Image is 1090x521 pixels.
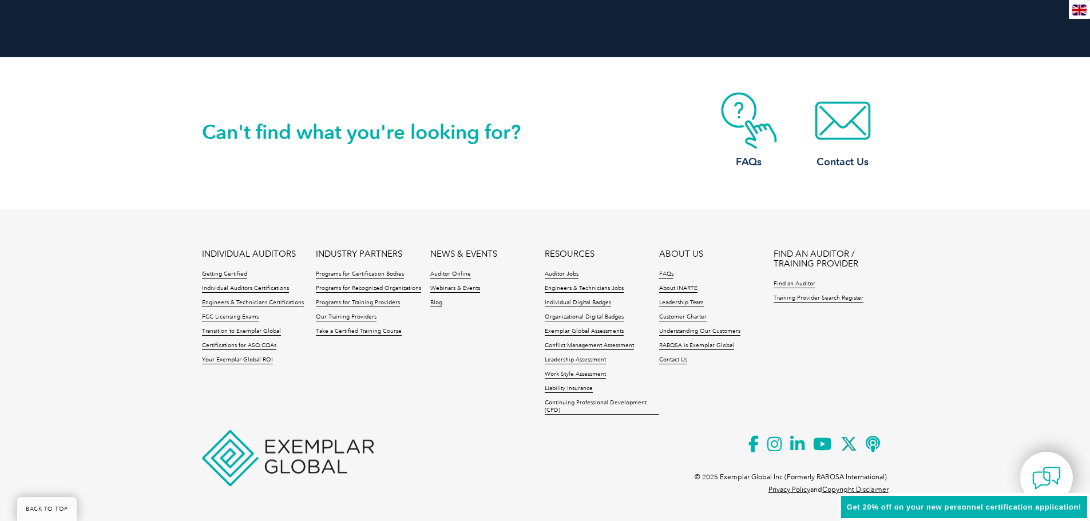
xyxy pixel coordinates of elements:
a: Our Training Providers [316,313,376,321]
img: en [1072,5,1087,15]
a: Contact Us [659,356,687,364]
a: Transition to Exemplar Global [202,328,281,336]
img: Exemplar Global [202,430,374,486]
a: Privacy Policy [768,486,810,494]
a: BACK TO TOP [17,497,77,521]
a: Your Exemplar Global ROI [202,356,273,364]
a: FAQs [703,92,795,169]
p: © 2025 Exemplar Global Inc (Formerly RABQSA International). [695,471,889,483]
a: Work Style Assessment [545,371,606,379]
a: FIND AN AUDITOR / TRAINING PROVIDER [774,249,888,269]
a: Leadership Team [659,299,704,307]
p: and [768,483,889,496]
a: Webinars & Events [430,285,480,293]
a: Programs for Recognized Organizations [316,285,421,293]
a: Programs for Certification Bodies [316,271,404,279]
a: ABOUT US [659,249,703,259]
h3: Contact Us [797,155,889,169]
a: Certifications for ASQ CQAs [202,342,276,350]
a: Individual Auditors Certifications [202,285,289,293]
a: Copyright Disclaimer [822,486,889,494]
a: Auditor Online [430,271,471,279]
img: contact-chat.png [1032,464,1061,492]
h3: FAQs [703,155,795,169]
a: RABQSA is Exemplar Global [659,342,734,350]
h2: Can't find what you're looking for? [202,123,545,141]
span: Get 20% off on your new personnel certification application! [847,503,1081,511]
a: Continuing Professional Development (CPD) [545,399,659,415]
a: Engineers & Technicians Certifications [202,299,304,307]
a: Liability Insurance [545,385,593,393]
a: Blog [430,299,442,307]
a: Find an Auditor [774,280,815,288]
a: Take a Certified Training Course [316,328,402,336]
a: Leadership Assessment [545,356,606,364]
a: INDUSTRY PARTNERS [316,249,402,259]
img: contact-email.webp [797,92,889,149]
a: Understanding Our Customers [659,328,740,336]
a: Auditor Jobs [545,271,578,279]
img: contact-faq.webp [703,92,795,149]
a: RESOURCES [545,249,594,259]
a: NEWS & EVENTS [430,249,497,259]
a: FAQs [659,271,673,279]
a: Programs for Training Providers [316,299,400,307]
a: Conflict Management Assessment [545,342,634,350]
a: Contact Us [797,92,889,169]
a: Getting Certified [202,271,247,279]
a: About iNARTE [659,285,697,293]
a: INDIVIDUAL AUDITORS [202,249,296,259]
a: Training Provider Search Register [774,295,863,303]
a: Engineers & Technicians Jobs [545,285,624,293]
a: FCC Licensing Exams [202,313,259,321]
a: Customer Charter [659,313,707,321]
a: Individual Digital Badges [545,299,611,307]
a: Organizational Digital Badges [545,313,624,321]
a: Exemplar Global Assessments [545,328,624,336]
